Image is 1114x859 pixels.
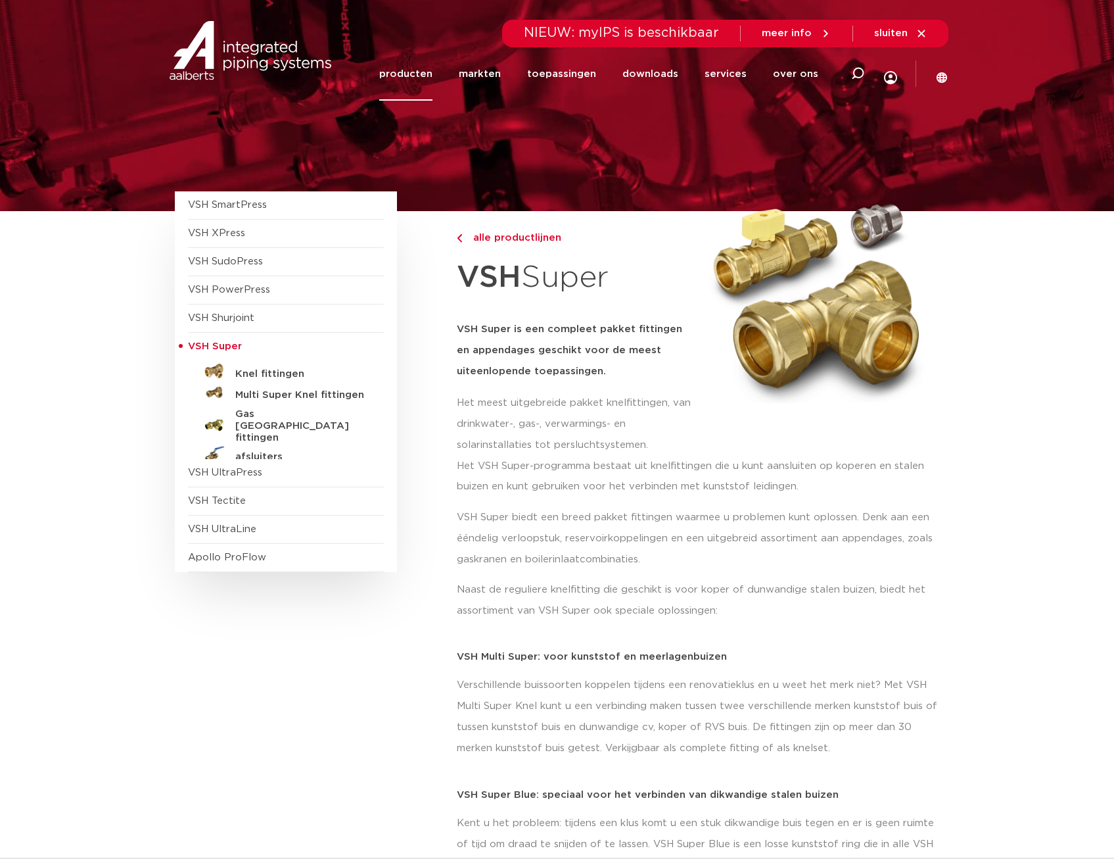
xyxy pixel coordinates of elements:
[622,47,678,101] a: downloads
[457,790,940,800] p: VSH Super Blue: speciaal voor het verbinden van dikwandige stalen buizen
[874,28,927,39] a: sluiten
[457,675,940,759] p: Verschillende buissoorten koppelen tijdens een renovatieklus en u weet het merk niet? Met VSH Mul...
[459,47,501,101] a: markten
[457,393,695,456] p: Het meest uitgebreide pakket knelfittingen, van drinkwater-, gas-, verwarmings- en solarinstallat...
[457,253,695,303] h1: Super
[235,451,365,463] h5: afsluiters
[457,262,521,293] strong: VSH
[188,524,256,534] a: VSH UltraLine
[762,28,812,38] span: meer info
[235,389,365,401] h5: Multi Super Knel fittingen
[188,468,262,478] a: VSH UltraPress
[235,408,365,444] h5: Gas [GEOGRAPHIC_DATA] fittingen
[465,233,561,243] span: alle productlijnen
[379,47,818,101] nav: Menu
[188,361,384,382] a: Knel fittingen
[457,507,940,570] p: VSH Super biedt een breed pakket fittingen waarmee u problemen kunt oplossen. Denk aan een ééndel...
[524,26,719,39] span: NIEUW: myIPS is beschikbaar
[188,444,384,465] a: afsluiters
[188,382,384,403] a: Multi Super Knel fittingen
[762,28,831,39] a: meer info
[457,230,695,246] a: alle productlijnen
[188,200,267,210] a: VSH SmartPress
[188,313,254,323] a: VSH Shurjoint
[188,285,270,295] a: VSH PowerPress
[188,341,242,351] span: VSH Super
[188,228,245,238] a: VSH XPress
[773,47,818,101] a: over ons
[188,552,266,562] a: Apollo ProFlow
[884,43,897,105] div: my IPS
[874,28,908,38] span: sluiten
[457,579,940,622] p: Naast de reguliere knelfitting die geschikt is voor koper of dunwandige stalen buizen, biedt het ...
[457,652,940,662] p: VSH Multi Super: voor kunststof en meerlagenbuizen
[235,368,365,380] h5: Knel fittingen
[457,456,940,498] p: Het VSH Super-programma bestaat uit knelfittingen die u kunt aansluiten op koperen en stalen buiz...
[188,403,384,444] a: Gas [GEOGRAPHIC_DATA] fittingen
[705,47,747,101] a: services
[188,496,246,506] a: VSH Tectite
[457,234,462,243] img: chevron-right.svg
[379,47,432,101] a: producten
[188,257,263,266] a: VSH SudoPress
[527,47,596,101] a: toepassingen
[457,319,695,382] h5: VSH Super is een compleet pakket fittingen en appendages geschikt voor de meest uiteenlopende toe...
